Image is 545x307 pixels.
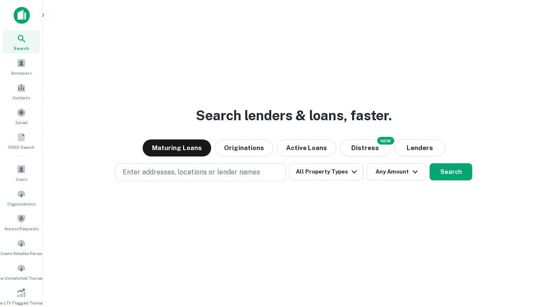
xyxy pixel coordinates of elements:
button: Originations [215,139,273,156]
button: Active Loans [277,139,336,156]
button: All Property Types [289,163,363,180]
button: Search distressed loans with lien and other non-mortgage details. [340,139,391,156]
button: Lenders [394,139,445,156]
p: Enter addresses, locations or lender names [123,167,260,177]
span: Users [16,176,27,182]
button: Maturing Loans [143,139,211,156]
h3: Search lenders & loans, faster. [196,105,392,126]
button: Search [430,163,472,180]
span: Search [14,45,29,52]
a: Saved [3,104,40,127]
a: Borrowers [3,55,40,78]
a: Organizations [3,186,40,209]
a: SREO Search [3,129,40,152]
a: Search [3,30,40,53]
span: SREO Search [8,144,34,151]
a: Review Unmatched Transactions [3,260,40,283]
div: NEW [377,137,394,145]
button: Any Amount [367,163,426,180]
a: Create Notable Person [3,235,40,258]
a: Contacts [3,80,40,103]
a: Users [3,161,40,184]
button: Enter addresses, locations or lender names [115,163,286,181]
span: Access Requests [4,225,38,232]
span: Borrowers [11,70,32,76]
img: capitalize-icon.png [14,7,30,24]
span: Contacts [13,94,30,101]
span: Organizations [8,200,35,207]
iframe: Chat Widget [502,239,545,280]
span: Saved [15,119,28,126]
a: Access Requests [3,211,40,234]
